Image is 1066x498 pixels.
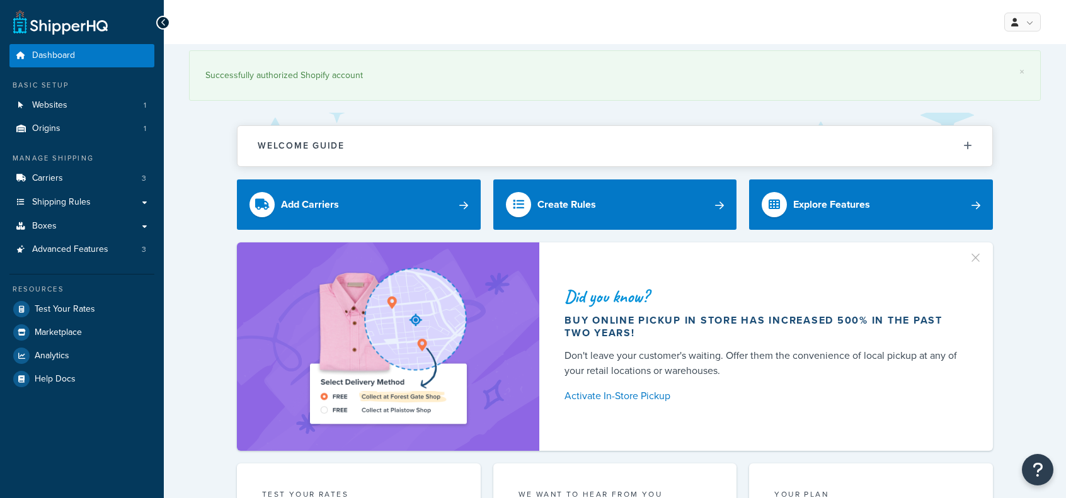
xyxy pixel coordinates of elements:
[237,179,481,230] a: Add Carriers
[9,191,154,214] a: Shipping Rules
[1019,67,1024,77] a: ×
[9,167,154,190] a: Carriers3
[9,344,154,367] a: Analytics
[205,67,1024,84] div: Successfully authorized Shopify account
[9,117,154,140] li: Origins
[493,179,737,230] a: Create Rules
[238,126,992,166] button: Welcome Guide
[9,298,154,320] a: Test Your Rates
[1022,454,1053,485] button: Open Resource Center
[9,368,154,390] a: Help Docs
[274,261,502,433] img: ad-shirt-map-b0359fc47e01cab431d101c4b569394f6a03f54285957d908178d52f29eb9668.png
[32,173,63,184] span: Carriers
[32,221,57,232] span: Boxes
[142,173,146,184] span: 3
[565,288,963,305] div: Did you know?
[565,348,963,378] div: Don't leave your customer's waiting. Offer them the convenience of local pickup at any of your re...
[9,80,154,91] div: Basic Setup
[32,50,75,61] span: Dashboard
[35,304,95,315] span: Test Your Rates
[9,238,154,261] li: Advanced Features
[32,244,108,255] span: Advanced Features
[793,196,870,213] div: Explore Features
[144,123,146,134] span: 1
[9,215,154,238] a: Boxes
[35,374,76,385] span: Help Docs
[565,387,963,405] a: Activate In-Store Pickup
[9,284,154,295] div: Resources
[32,123,60,134] span: Origins
[35,327,82,338] span: Marketplace
[9,94,154,117] li: Websites
[9,153,154,164] div: Manage Shipping
[144,100,146,111] span: 1
[9,321,154,344] a: Marketplace
[35,351,69,361] span: Analytics
[565,314,963,339] div: Buy online pickup in store has increased 500% in the past two years!
[281,196,339,213] div: Add Carriers
[9,94,154,117] a: Websites1
[749,179,993,230] a: Explore Features
[9,167,154,190] li: Carriers
[142,244,146,255] span: 3
[9,238,154,261] a: Advanced Features3
[258,141,345,150] h2: Welcome Guide
[32,197,91,208] span: Shipping Rules
[9,44,154,67] a: Dashboard
[32,100,67,111] span: Websites
[9,117,154,140] a: Origins1
[537,196,596,213] div: Create Rules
